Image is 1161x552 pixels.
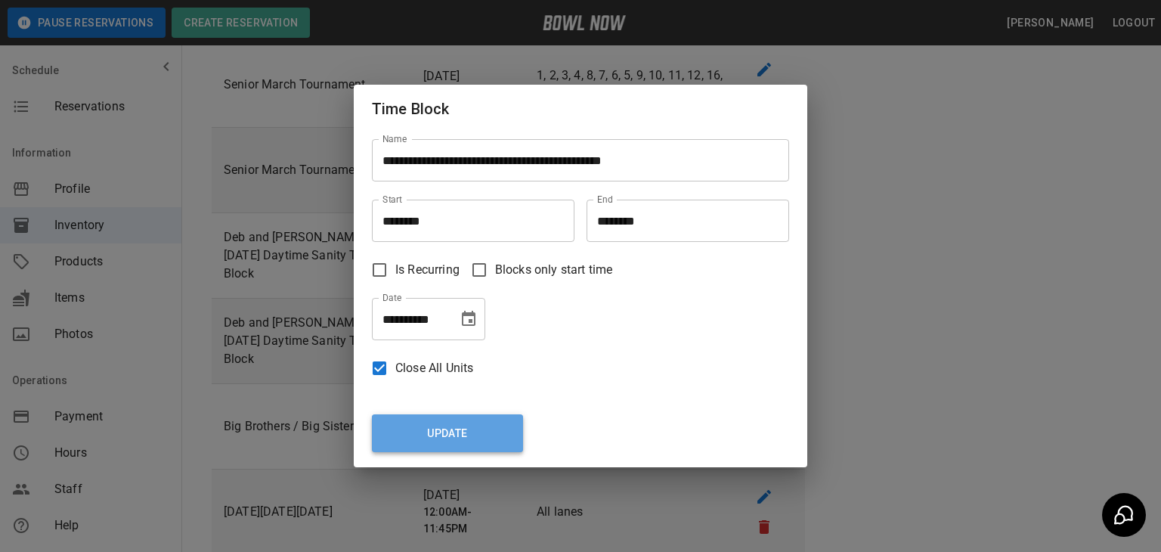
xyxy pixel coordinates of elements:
[495,261,612,279] span: Blocks only start time
[354,85,807,133] h2: Time Block
[382,193,402,206] label: Start
[395,261,460,279] span: Is Recurring
[372,414,523,452] button: Update
[587,200,779,242] input: Choose time, selected time is 5:00 PM
[454,304,484,334] button: Choose date, selected date is Sep 28, 2025
[597,193,613,206] label: End
[372,200,564,242] input: Choose time, selected time is 10:00 AM
[395,359,473,377] span: Close All Units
